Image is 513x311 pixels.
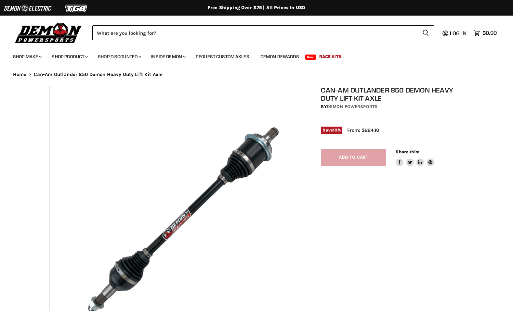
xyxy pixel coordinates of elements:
span: Can-Am Outlander 850 Demon Heavy Duty Lift Kit Axle [34,72,163,77]
span: New! [305,55,316,60]
ul: Main menu [8,47,495,63]
a: Home [13,72,27,77]
a: Shop Discounted [93,50,145,63]
a: Shop Product [47,50,92,63]
span: $0.00 [482,30,497,36]
form: Product [92,25,434,40]
span: Share this: [396,149,419,154]
img: TGB Logo 2 [52,2,101,15]
span: 10 [333,128,337,132]
span: Log in [450,30,467,36]
a: Inside Demon [146,50,190,63]
button: Search [417,25,434,40]
span: From: $224.10 [347,127,379,133]
h1: Can-Am Outlander 850 Demon Heavy Duty Lift Kit Axle [321,86,467,102]
a: Shop Make [8,50,46,63]
input: Search [92,25,417,40]
a: Request Custom Axles [191,50,254,63]
img: Demon Powersports [13,21,84,44]
img: Demon Electric Logo 2 [3,2,52,15]
a: Log in [447,30,470,36]
a: Demon Rewards [256,50,304,63]
a: $0.00 [470,28,500,38]
aside: Share this: [396,149,434,166]
span: Save % [321,127,342,134]
div: by [321,103,467,110]
a: Race Kits [314,50,347,63]
a: Demon Powersports [327,104,377,109]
